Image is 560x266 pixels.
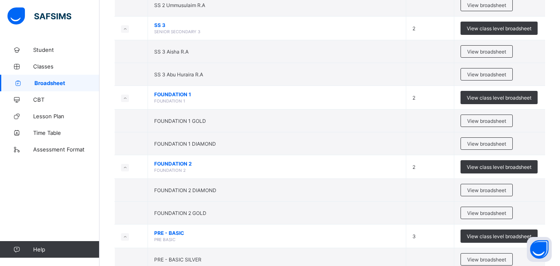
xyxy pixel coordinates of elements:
span: View broadsheet [467,71,506,78]
img: safsims [7,7,71,25]
a: View class level broadsheet [461,91,538,97]
span: SS 3 Aisha R.A [154,49,189,55]
span: Classes [33,63,99,70]
span: FOUNDATION 2 [154,168,186,173]
span: Time Table [33,129,99,136]
span: Assessment Format [33,146,99,153]
span: View broadsheet [467,141,506,147]
span: SENIOR SECONDARY 3 [154,29,200,34]
span: View broadsheet [467,2,506,8]
span: FOUNDATION 1 GOLD [154,118,206,124]
span: 2 [412,95,415,101]
a: View broadsheet [461,207,513,213]
span: FOUNDATION 2 [154,161,400,167]
span: FOUNDATION 1 [154,91,400,98]
span: SS 3 [154,22,400,28]
span: Lesson Plan [33,113,99,120]
span: 2 [412,164,415,170]
span: 2 [412,25,415,32]
span: PRE BASIC [154,237,175,242]
span: CBT [33,96,99,103]
a: View class level broadsheet [461,229,538,236]
span: View broadsheet [467,256,506,263]
span: View broadsheet [467,118,506,124]
span: Help [33,246,99,253]
a: View broadsheet [461,115,513,121]
span: FOUNDATION 1 [154,98,185,103]
span: View class level broadsheet [467,95,531,101]
button: Open asap [527,237,552,262]
span: View class level broadsheet [467,164,531,170]
span: SS 2 Ummusulaim R.A [154,2,205,8]
span: View broadsheet [467,187,506,193]
a: View broadsheet [461,253,513,259]
a: View broadsheet [461,68,513,74]
span: View class level broadsheet [467,233,531,239]
a: View broadsheet [461,137,513,144]
span: PRE - BASIC [154,230,400,236]
span: PRE - BASIC SILVER [154,256,201,263]
a: View broadsheet [461,45,513,51]
span: FOUNDATION 2 GOLD [154,210,206,216]
a: View class level broadsheet [461,22,538,28]
span: FOUNDATION 2 DIAMOND [154,187,216,193]
span: View broadsheet [467,49,506,55]
a: View class level broadsheet [461,160,538,166]
span: 3 [412,233,416,239]
span: View class level broadsheet [467,25,531,32]
span: View broadsheet [467,210,506,216]
a: View broadsheet [461,184,513,190]
span: SS 3 Abu Huraira R.A [154,71,203,78]
span: Broadsheet [34,80,99,86]
span: FOUNDATION 1 DIAMOND [154,141,216,147]
span: Student [33,46,99,53]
